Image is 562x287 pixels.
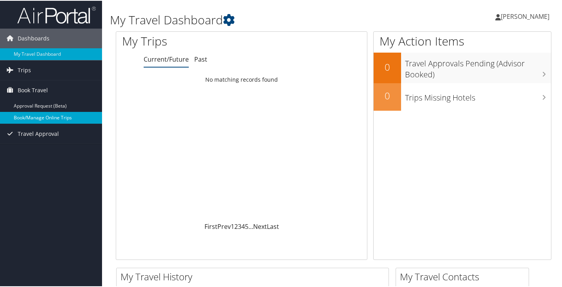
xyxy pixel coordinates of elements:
a: 0Trips Missing Hotels [374,82,551,110]
span: [PERSON_NAME] [501,11,549,20]
h2: My Travel Contacts [400,269,529,283]
span: … [248,221,253,230]
a: Current/Future [144,54,189,63]
h2: 0 [374,88,401,102]
a: Prev [217,221,231,230]
a: 5 [245,221,248,230]
span: Book Travel [18,80,48,99]
h1: My Action Items [374,32,551,49]
span: Dashboards [18,28,49,48]
span: Travel Approval [18,123,59,143]
a: 0Travel Approvals Pending (Advisor Booked) [374,52,551,82]
a: 3 [238,221,241,230]
td: No matching records found [116,72,367,86]
h1: My Trips [122,32,257,49]
a: [PERSON_NAME] [495,4,557,27]
a: 1 [231,221,234,230]
h3: Trips Missing Hotels [405,88,551,102]
h3: Travel Approvals Pending (Advisor Booked) [405,53,551,79]
a: Next [253,221,267,230]
a: 4 [241,221,245,230]
a: Past [194,54,207,63]
a: First [204,221,217,230]
img: airportal-logo.png [17,5,96,24]
a: Last [267,221,279,230]
a: 2 [234,221,238,230]
h2: My Travel History [120,269,389,283]
h1: My Travel Dashboard [110,11,408,27]
span: Trips [18,60,31,79]
h2: 0 [374,60,401,73]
